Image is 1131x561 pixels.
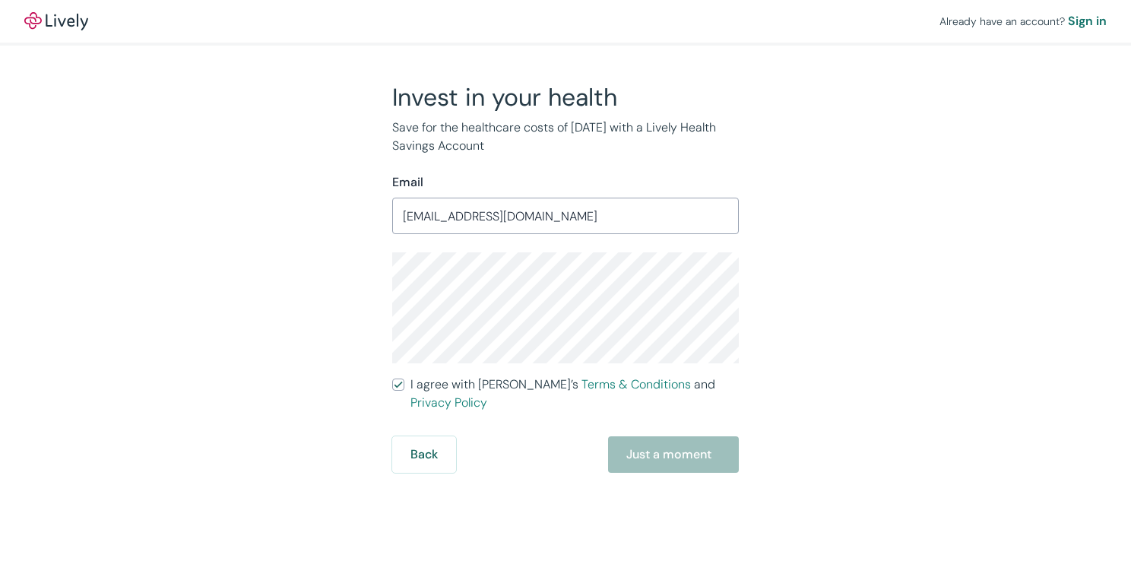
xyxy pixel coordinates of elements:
span: I agree with [PERSON_NAME]’s and [410,376,739,412]
img: Lively [24,12,88,30]
div: Already have an account? [939,12,1107,30]
a: Terms & Conditions [581,376,691,392]
button: Back [392,436,456,473]
p: Save for the healthcare costs of [DATE] with a Lively Health Savings Account [392,119,739,155]
a: Privacy Policy [410,395,487,410]
label: Email [392,173,423,192]
a: Sign in [1068,12,1107,30]
h2: Invest in your health [392,82,739,113]
a: LivelyLively [24,12,88,30]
